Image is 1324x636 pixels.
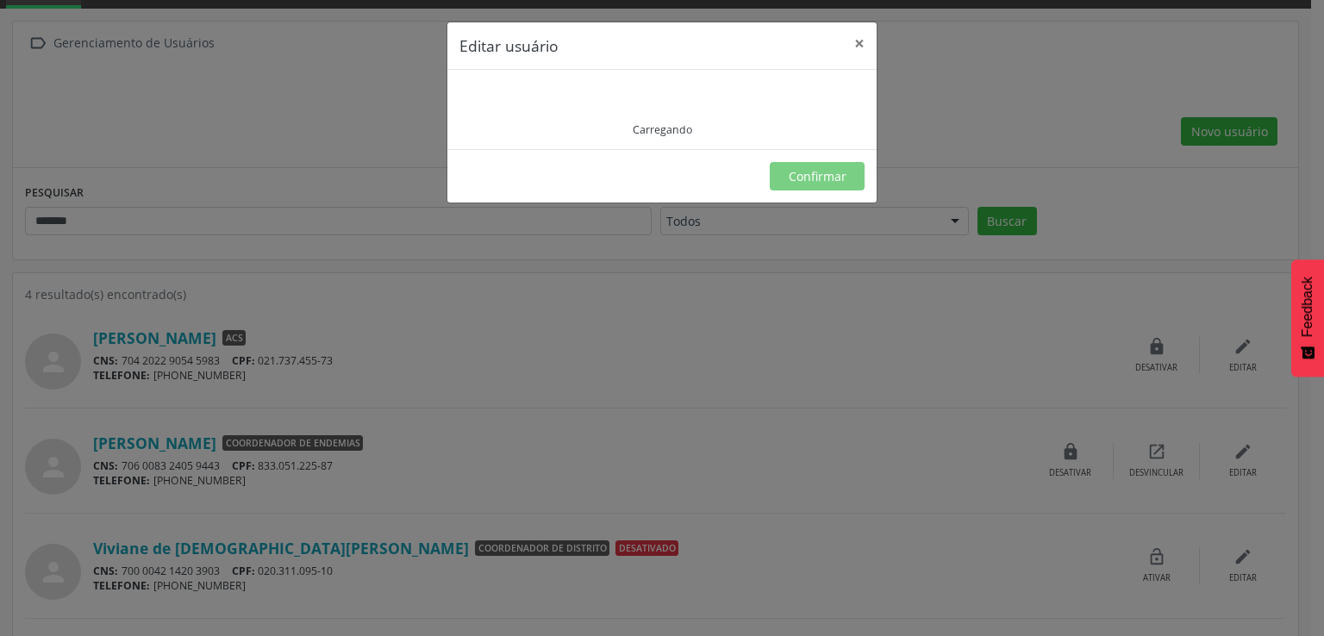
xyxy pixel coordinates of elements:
span: Confirmar [789,168,846,184]
button: Close [842,22,877,65]
div: Carregando [633,122,692,137]
button: Confirmar [770,162,865,191]
span: Feedback [1300,277,1315,337]
h5: Editar usuário [459,34,559,57]
button: Feedback - Mostrar pesquisa [1291,259,1324,377]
